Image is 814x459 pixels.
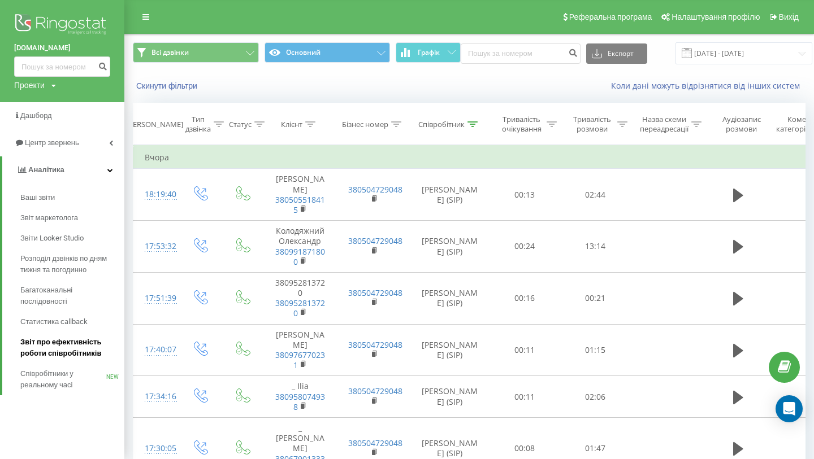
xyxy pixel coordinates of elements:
td: 00:16 [490,272,560,324]
span: Ваші звіти [20,192,55,203]
input: Пошук за номером [461,43,581,64]
td: 02:44 [560,169,631,221]
a: 380976770231 [275,349,325,370]
button: Скинути фільтри [133,81,203,91]
a: Коли дані можуть відрізнятися вiд інших систем [611,80,806,91]
a: Аналiтика [2,156,124,183]
div: Проекти [14,80,45,91]
td: 02:06 [560,376,631,418]
a: Співробітники у реальному часіNEW [20,364,124,395]
td: 00:13 [490,169,560,221]
a: Ваші звіти [20,187,124,208]
div: Аудіозапис розмови [714,115,769,134]
td: [PERSON_NAME] [263,169,337,221]
div: 17:40:07 [145,339,167,361]
div: [PERSON_NAME] [126,120,183,129]
td: [PERSON_NAME] [263,324,337,376]
span: Багатоканальні послідовності [20,285,119,307]
a: 380504729048 [348,386,402,396]
td: 01:15 [560,324,631,376]
span: Співробітники у реальному часі [20,368,106,391]
td: 00:21 [560,272,631,324]
a: Розподіл дзвінків по дням тижня та погодинно [20,248,124,280]
a: Звіт маркетолога [20,208,124,228]
td: 00:11 [490,324,560,376]
td: 380952813720 [263,272,337,324]
input: Пошук за номером [14,56,110,77]
span: Центр звернень [25,138,79,147]
a: 380504729048 [348,438,402,448]
td: [PERSON_NAME] (SIP) [410,221,490,273]
a: 380505518415 [275,194,325,215]
div: Клієнт [281,120,302,129]
td: [PERSON_NAME] (SIP) [410,324,490,376]
a: Статистика callback [20,312,124,332]
div: 17:51:39 [145,287,167,309]
a: 380504729048 [348,235,402,246]
div: Бізнес номер [342,120,388,129]
span: Всі дзвінки [151,48,189,57]
td: [PERSON_NAME] (SIP) [410,376,490,418]
div: Open Intercom Messenger [776,395,803,422]
a: [DOMAIN_NAME] [14,42,110,54]
a: 380991871800 [275,246,325,267]
img: Ringostat logo [14,11,110,40]
td: 00:24 [490,221,560,273]
td: _ Ilia [263,376,337,418]
a: 380504729048 [348,287,402,298]
td: 00:11 [490,376,560,418]
div: Статус [229,120,252,129]
span: Звіти Looker Studio [20,233,84,244]
a: Звіт про ефективність роботи співробітників [20,332,124,364]
span: Аналiтика [28,165,64,174]
button: Графік [396,42,461,63]
a: 380504729048 [348,339,402,350]
a: 380958074938 [275,391,325,412]
span: Графік [418,49,440,56]
div: Тривалість розмови [570,115,614,134]
button: Всі дзвінки [133,42,259,63]
a: 380504729048 [348,184,402,195]
a: Звіти Looker Studio [20,228,124,248]
span: Статистика callback [20,316,88,327]
a: Багатоканальні послідовності [20,280,124,312]
a: 380952813720 [275,298,325,318]
div: Тип дзвінка [185,115,211,134]
div: 17:53:32 [145,235,167,257]
div: 18:19:40 [145,183,167,206]
td: Колодяжний Олександр [263,221,337,273]
span: Розподіл дзвінків по дням тижня та погодинно [20,253,119,276]
span: Звіт про ефективність роботи співробітників [20,336,119,359]
span: Звіт маркетолога [20,212,78,224]
div: 17:34:16 [145,386,167,408]
button: Експорт [586,43,647,64]
td: [PERSON_NAME] (SIP) [410,272,490,324]
span: Дашборд [20,111,52,120]
td: 13:14 [560,221,631,273]
button: Основний [265,42,391,63]
div: Співробітник [418,120,465,129]
span: Вихід [779,12,799,21]
span: Налаштування профілю [672,12,760,21]
div: Назва схеми переадресації [640,115,689,134]
span: Реферальна програма [569,12,652,21]
div: Тривалість очікування [499,115,544,134]
td: [PERSON_NAME] (SIP) [410,169,490,221]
